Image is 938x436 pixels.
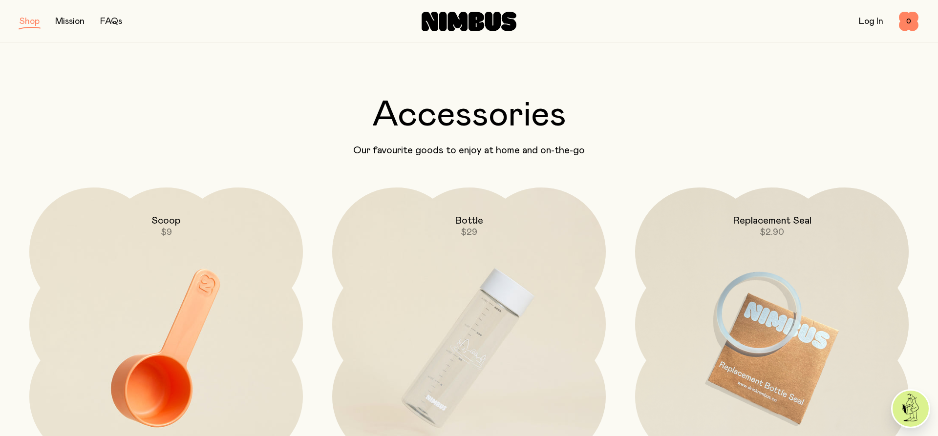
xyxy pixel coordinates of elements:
[899,12,918,31] button: 0
[455,215,483,227] h2: Bottle
[733,215,811,227] h2: Replacement Seal
[20,145,918,156] p: Our favourite goods to enjoy at home and on-the-go
[461,228,477,237] span: $29
[55,17,85,26] a: Mission
[20,98,918,133] h2: Accessories
[760,228,784,237] span: $2.90
[151,215,181,227] h2: Scoop
[859,17,883,26] a: Log In
[161,228,172,237] span: $9
[893,391,929,427] img: agent
[100,17,122,26] a: FAQs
